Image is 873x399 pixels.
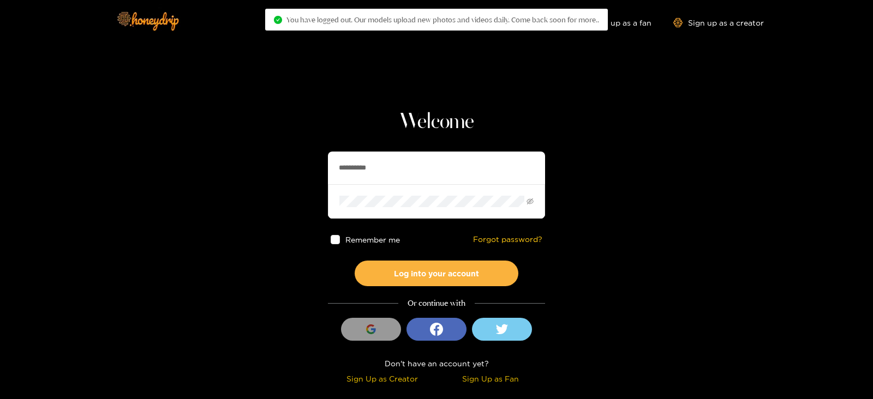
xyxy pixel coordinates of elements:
[328,357,545,370] div: Don't have an account yet?
[286,15,599,24] span: You have logged out. Our models upload new photos and videos daily. Come back soon for more..
[673,18,764,27] a: Sign up as a creator
[473,235,542,244] a: Forgot password?
[439,372,542,385] div: Sign Up as Fan
[527,198,534,205] span: eye-invisible
[345,235,400,244] span: Remember me
[274,16,282,24] span: check-circle
[331,372,434,385] div: Sign Up as Creator
[355,261,518,286] button: Log into your account
[577,18,651,27] a: Sign up as a fan
[328,297,545,310] div: Or continue with
[328,109,545,135] h1: Welcome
